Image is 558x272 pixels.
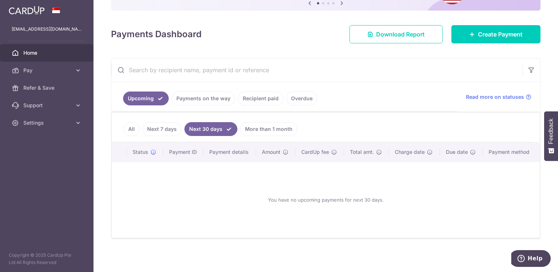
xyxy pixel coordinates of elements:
a: Download Report [349,25,443,43]
span: Due date [446,148,468,156]
img: CardUp [9,6,45,15]
iframe: Opens a widget where you can find more information [511,250,551,268]
th: Payment ID [163,143,204,162]
a: Next 30 days [184,122,237,136]
span: Download Report [376,30,425,39]
button: Feedback - Show survey [544,111,558,161]
p: [EMAIL_ADDRESS][DOMAIN_NAME] [12,26,82,33]
span: Total amt. [350,148,374,156]
a: Create Payment [451,25,540,43]
span: Home [23,49,72,57]
span: Settings [23,119,72,127]
span: Create Payment [478,30,523,39]
a: Overdue [286,92,317,105]
a: Payments on the way [172,92,235,105]
a: Next 7 days [142,122,181,136]
span: CardUp fee [301,148,329,156]
a: More than 1 month [240,122,297,136]
a: Recipient paid [238,92,283,105]
span: Status [133,148,148,156]
input: Search by recipient name, payment id or reference [111,58,523,82]
th: Payment method [483,143,540,162]
span: Feedback [548,118,554,144]
span: Refer & Save [23,84,72,92]
span: Pay [23,67,72,74]
span: Amount [262,148,280,156]
a: Upcoming [123,92,169,105]
a: All [123,122,139,136]
h4: Payments Dashboard [111,28,202,41]
span: Read more on statuses [466,93,524,101]
span: Charge date [395,148,425,156]
div: You have no upcoming payments for next 30 days. [121,168,531,232]
span: Support [23,102,72,109]
th: Payment details [203,143,256,162]
a: Read more on statuses [466,93,531,101]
